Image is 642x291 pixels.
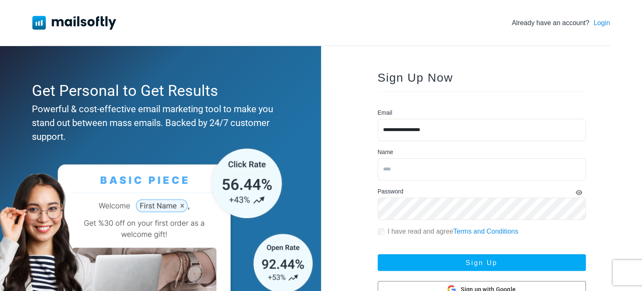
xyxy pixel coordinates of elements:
[378,71,453,84] span: Sign Up Now
[378,254,586,271] button: Sign Up
[32,16,116,29] img: Mailsoftly
[32,80,285,102] div: Get Personal to Get Results
[388,227,518,237] label: I have read and agree
[378,148,393,157] label: Name
[576,190,582,196] i: Show Password
[32,102,285,144] div: Powerful & cost-effective email marketing tool to make you stand out between mass emails. Backed ...
[378,187,403,196] label: Password
[378,108,392,117] label: Email
[453,228,518,235] a: Terms and Conditions
[593,18,610,28] a: Login
[512,18,610,28] div: Already have an account?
